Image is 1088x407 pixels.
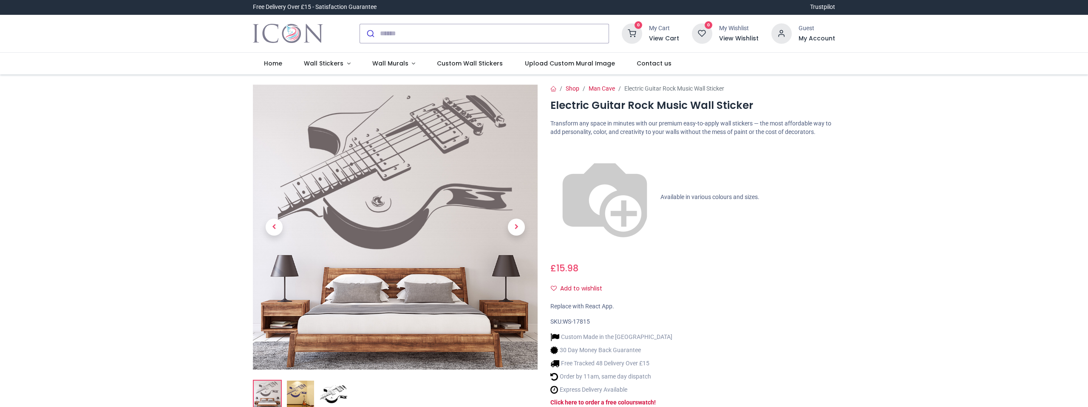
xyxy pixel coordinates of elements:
[253,3,377,11] div: Free Delivery Over £15 - Satisfaction Guarantee
[551,285,557,291] i: Add to wishlist
[550,262,578,274] span: £
[253,128,295,327] a: Previous
[495,128,538,327] a: Next
[799,24,835,33] div: Guest
[589,85,615,92] a: Man Cave
[360,24,380,43] button: Submit
[799,34,835,43] a: My Account
[566,85,579,92] a: Shop
[649,24,679,33] div: My Cart
[253,22,323,46] a: Logo of Icon Wall Stickers
[624,85,724,92] span: Electric Guitar Rock Music Wall Sticker
[550,333,672,342] li: Custom Made in the [GEOGRAPHIC_DATA]
[563,318,590,325] span: WS-17815
[550,318,835,326] div: SKU:
[550,359,672,368] li: Free Tracked 48 Delivery Over £15
[649,34,679,43] a: View Cart
[654,399,656,406] a: !
[372,59,408,68] span: Wall Murals
[622,29,642,36] a: 0
[692,29,712,36] a: 0
[635,21,643,29] sup: 0
[550,282,609,296] button: Add to wishlistAdd to wishlist
[293,53,361,75] a: Wall Stickers
[637,59,671,68] span: Contact us
[253,22,323,46] img: Icon Wall Stickers
[550,98,835,113] h1: Electric Guitar Rock Music Wall Sticker
[550,143,659,252] img: color-wheel.png
[550,385,672,394] li: Express Delivery Available
[525,59,615,68] span: Upload Custom Mural Image
[550,372,672,381] li: Order by 11am, same day dispatch
[437,59,503,68] span: Custom Wall Stickers
[550,302,835,311] div: Replace with React App.
[550,346,672,355] li: 30 Day Money Back Guarantee
[361,53,426,75] a: Wall Murals
[304,59,343,68] span: Wall Stickers
[264,59,282,68] span: Home
[550,399,635,406] a: Click here to order a free colour
[550,120,835,136] p: Transform any space in minutes with our premium easy-to-apply wall stickers — the most affordable...
[266,219,283,236] span: Previous
[253,85,538,370] img: Electric Guitar Rock Music Wall Sticker
[556,262,578,274] span: 15.98
[705,21,713,29] sup: 0
[810,3,835,11] a: Trustpilot
[719,34,759,43] a: View Wishlist
[719,24,759,33] div: My Wishlist
[635,399,654,406] a: swatch
[508,219,525,236] span: Next
[660,194,759,200] span: Available in various colours and sizes.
